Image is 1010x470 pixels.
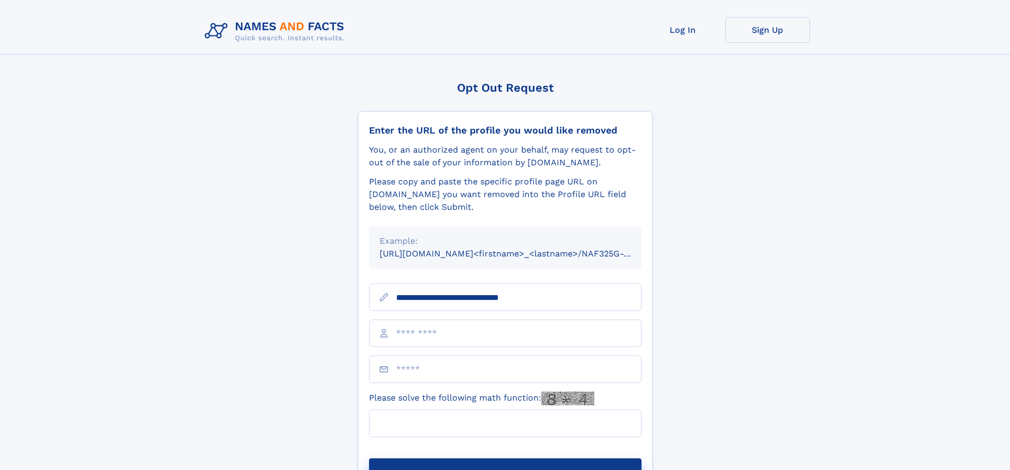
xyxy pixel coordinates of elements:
small: [URL][DOMAIN_NAME]<firstname>_<lastname>/NAF325G-xxxxxxxx [380,249,662,259]
div: Enter the URL of the profile you would like removed [369,125,642,136]
label: Please solve the following math function: [369,392,594,405]
div: Opt Out Request [358,81,653,94]
div: Example: [380,235,631,247]
a: Log In [640,17,725,43]
div: Please copy and paste the specific profile page URL on [DOMAIN_NAME] you want removed into the Pr... [369,175,642,214]
div: You, or an authorized agent on your behalf, may request to opt-out of the sale of your informatio... [369,144,642,169]
a: Sign Up [725,17,810,43]
img: Logo Names and Facts [200,17,353,46]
